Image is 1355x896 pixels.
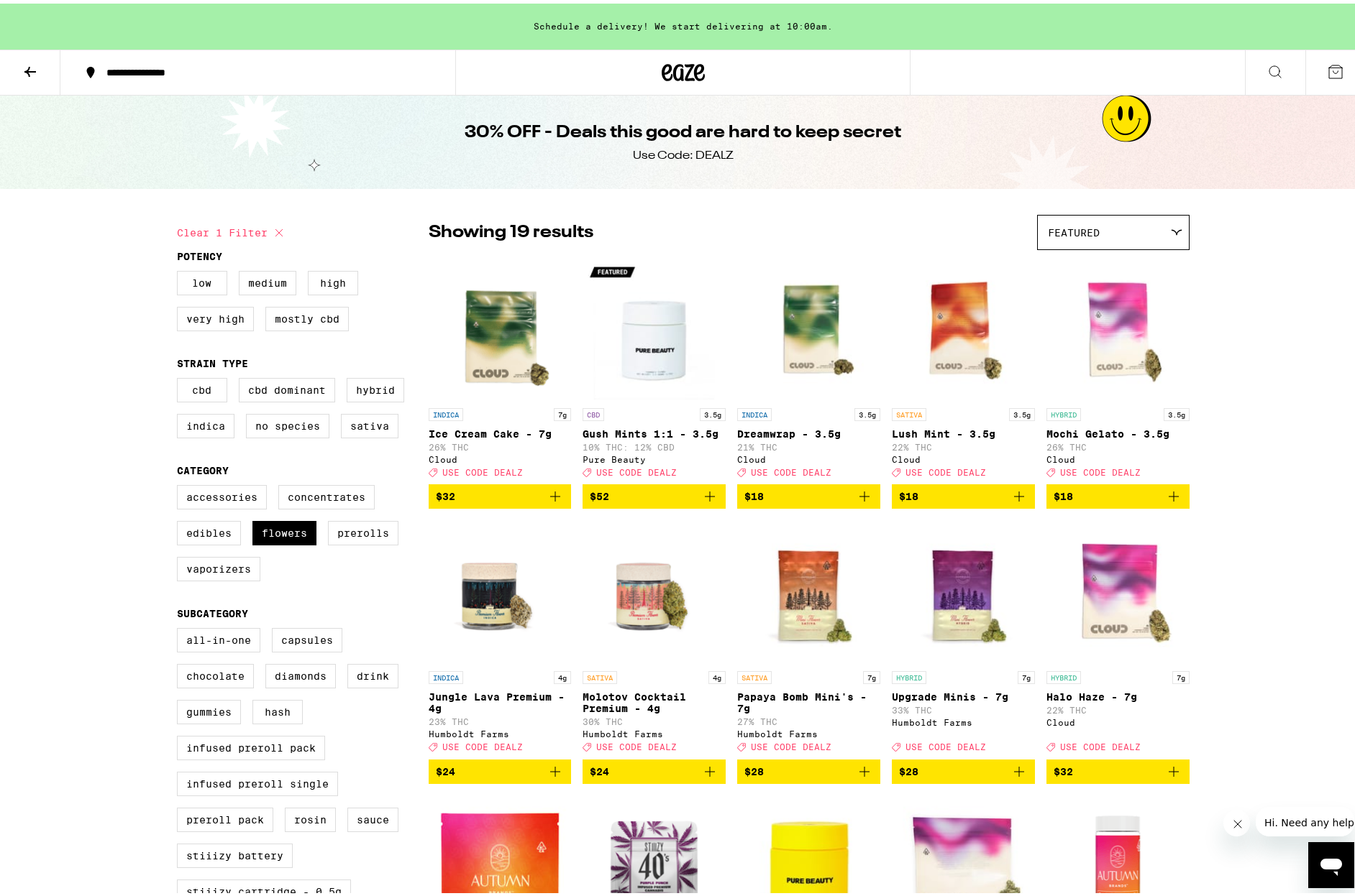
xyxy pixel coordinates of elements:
[892,702,1035,711] p: 33% THC
[429,439,572,448] p: 26% THC
[429,451,572,461] div: Cloud
[737,481,880,505] button: Add to bag
[177,696,241,721] label: Gummies
[737,668,772,680] p: SATIVA
[1060,464,1141,474] span: USE CODE DEALZ
[899,762,918,774] span: $28
[177,267,227,292] label: Low
[737,425,880,436] p: Dreamwrap - 3.5g
[347,374,404,399] label: Hybrid
[1046,451,1190,461] div: Cloud
[429,713,572,723] p: 23% THC
[429,756,572,780] button: Add to bag
[596,464,677,474] span: USE CODE DEALZ
[285,804,336,828] label: Rosin
[583,439,726,448] p: 10% THC: 12% CBD
[1046,668,1081,680] p: HYBRID
[429,254,572,397] img: Cloud - Ice Cream Cake - 7g
[892,756,1035,780] button: Add to bag
[1046,405,1081,417] p: HYBRID
[429,517,572,660] img: Humboldt Farms - Jungle Lava Premium - 4g
[737,756,880,780] button: Add to bag
[177,247,222,259] legend: Potency
[1046,517,1190,660] img: Cloud - Halo Haze - 7g
[1054,487,1073,499] span: $18
[583,254,726,481] a: Open page for Gush Mints 1:1 - 3.5g from Pure Beauty
[328,517,398,542] label: Prerolls
[239,374,335,399] label: CBD Dominant
[737,451,880,461] div: Cloud
[1223,806,1251,833] iframe: Close message
[429,405,463,417] p: INDICA
[177,303,254,328] label: Very High
[1046,688,1190,699] p: Halo Haze - 7g
[892,425,1035,436] p: Lush Mint - 3.5g
[892,451,1035,461] div: Cloud
[1046,254,1190,481] a: Open page for Mochi Gelato - 3.5g from Cloud
[554,405,571,417] p: 7g
[554,668,571,680] p: 4g
[347,660,398,685] label: Drink
[583,254,726,397] img: Pure Beauty - Gush Mints 1:1 - 3.5g
[737,517,880,660] img: Humboldt Farms - Papaya Bomb Mini's - 7g
[892,254,1035,397] img: Cloud - Lush Mint - 3.5g
[177,410,234,435] label: Indica
[246,410,329,435] label: No Species
[590,487,609,499] span: $52
[737,688,880,711] p: Papaya Bomb Mini's - 7g
[583,405,604,417] p: CBD
[737,517,880,755] a: Open page for Papaya Bomb Mini's - 7g from Humboldt Farms
[429,517,572,755] a: Open page for Jungle Lava Premium - 4g from Humboldt Farms
[177,604,248,616] legend: Subcategory
[1308,839,1354,885] iframe: Button to launch messaging window
[583,481,726,505] button: Add to bag
[583,726,726,735] div: Humboldt Farms
[737,254,880,397] img: Cloud - Dreamwrap - 3.5g
[442,464,523,474] span: USE CODE DEALZ
[442,739,523,749] span: USE CODE DEALZ
[583,517,726,755] a: Open page for Molotov Cocktail Premium - 4g from Humboldt Farms
[892,405,926,417] p: SATIVA
[737,713,880,723] p: 27% THC
[265,303,349,328] label: Mostly CBD
[583,688,726,711] p: Molotov Cocktail Premium - 4g
[429,425,572,436] p: Ice Cream Cake - 7g
[429,481,572,505] button: Add to bag
[177,481,267,506] label: Accessories
[596,739,677,749] span: USE CODE DEALZ
[1046,756,1190,780] button: Add to bag
[1172,668,1190,680] p: 7g
[1046,481,1190,505] button: Add to bag
[252,517,316,542] label: Flowers
[272,624,342,649] label: Capsules
[1046,517,1190,755] a: Open page for Halo Haze - 7g from Cloud
[590,762,609,774] span: $24
[278,481,375,506] label: Concentrates
[892,668,926,680] p: HYBRID
[899,487,918,499] span: $18
[1018,668,1035,680] p: 7g
[583,713,726,723] p: 30% THC
[436,762,455,774] span: $24
[177,517,241,542] label: Edibles
[177,732,325,757] label: Infused Preroll Pack
[905,464,986,474] span: USE CODE DEALZ
[1046,702,1190,711] p: 22% THC
[177,840,293,864] label: STIIIZY Battery
[177,768,338,793] label: Infused Preroll Single
[751,739,831,749] span: USE CODE DEALZ
[863,668,880,680] p: 7g
[1164,405,1190,417] p: 3.5g
[737,405,772,417] p: INDICA
[854,405,880,417] p: 3.5g
[1046,439,1190,448] p: 26% THC
[429,688,572,711] p: Jungle Lava Premium - 4g
[429,254,572,481] a: Open page for Ice Cream Cake - 7g from Cloud
[892,517,1035,755] a: Open page for Upgrade Minis - 7g from Humboldt Farms
[583,425,726,436] p: Gush Mints 1:1 - 3.5g
[892,439,1035,448] p: 22% THC
[737,726,880,735] div: Humboldt Farms
[177,354,248,366] legend: Strain Type
[341,410,398,435] label: Sativa
[892,517,1035,660] img: Humboldt Farms - Upgrade Minis - 7g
